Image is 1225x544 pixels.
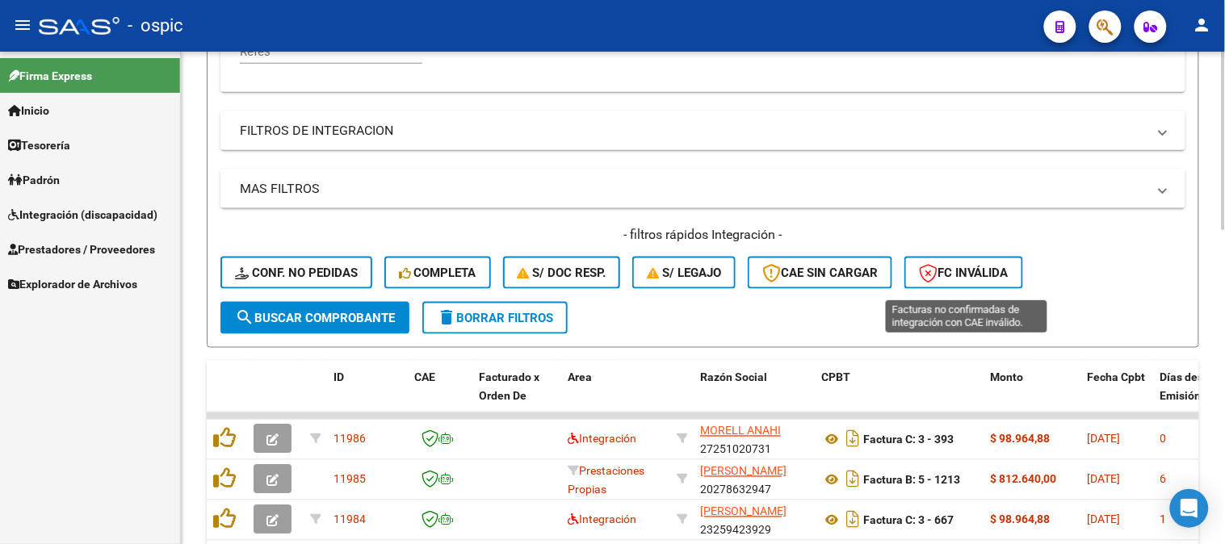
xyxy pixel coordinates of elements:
span: Razón Social [700,371,767,384]
span: [DATE] [1088,513,1121,526]
span: Monto [991,371,1024,384]
mat-expansion-panel-header: MAS FILTROS [220,169,1185,208]
span: 6 [1160,473,1167,486]
strong: Factura C: 3 - 667 [863,514,954,527]
span: Integración [568,433,636,446]
datatable-header-cell: ID [327,361,408,432]
mat-icon: delete [437,308,456,327]
span: [DATE] [1088,433,1121,446]
span: 1 [1160,513,1167,526]
button: Buscar Comprobante [220,302,409,334]
span: Borrar Filtros [437,311,553,325]
span: Facturado x Orden De [479,371,539,403]
span: [DATE] [1088,473,1121,486]
strong: Factura C: 3 - 393 [863,433,954,446]
datatable-header-cell: CPBT [815,361,984,432]
i: Descargar documento [842,426,863,452]
span: 11984 [334,513,366,526]
div: 27251020731 [700,422,808,456]
span: Integración [568,513,636,526]
strong: Factura B: 5 - 1213 [863,474,960,487]
span: S/ legajo [647,266,721,280]
span: Días desde Emisión [1160,371,1217,403]
button: Completa [384,257,491,289]
span: Integración (discapacidad) [8,206,157,224]
div: 20278632947 [700,462,808,496]
span: Padrón [8,171,60,189]
strong: $ 812.640,00 [991,473,1057,486]
i: Descargar documento [842,467,863,492]
button: Conf. no pedidas [220,257,372,289]
button: Borrar Filtros [422,302,568,334]
span: Conf. no pedidas [235,266,358,280]
span: [PERSON_NAME] [700,505,787,518]
mat-panel-title: MAS FILTROS [240,180,1147,198]
mat-icon: person [1193,15,1212,35]
h4: - filtros rápidos Integración - [220,226,1185,244]
span: MORELL ANAHI [700,425,781,437]
i: Descargar documento [842,507,863,533]
mat-icon: search [235,308,254,327]
datatable-header-cell: Razón Social [694,361,815,432]
span: Firma Express [8,67,92,85]
span: S/ Doc Resp. [518,266,606,280]
strong: $ 98.964,88 [991,513,1051,526]
div: 23259423929 [700,503,808,537]
span: Completa [399,266,476,280]
span: Inicio [8,102,49,119]
datatable-header-cell: Facturado x Orden De [472,361,561,432]
span: - ospic [128,8,183,44]
mat-expansion-panel-header: FILTROS DE INTEGRACION [220,111,1185,150]
datatable-header-cell: Area [561,361,670,432]
span: ID [334,371,344,384]
strong: $ 98.964,88 [991,433,1051,446]
mat-panel-title: FILTROS DE INTEGRACION [240,122,1147,140]
span: 0 [1160,433,1167,446]
span: 11985 [334,473,366,486]
span: Prestaciones Propias [568,465,644,496]
span: Explorador de Archivos [8,275,137,293]
button: FC Inválida [904,257,1023,289]
span: CAE SIN CARGAR [762,266,878,280]
span: CAE [414,371,435,384]
span: CPBT [821,371,850,384]
span: 11986 [334,433,366,446]
span: FC Inválida [919,266,1009,280]
span: Tesorería [8,136,70,154]
datatable-header-cell: Monto [984,361,1081,432]
span: [PERSON_NAME] [700,465,787,478]
span: Prestadores / Proveedores [8,241,155,258]
button: CAE SIN CARGAR [748,257,892,289]
span: Fecha Cpbt [1088,371,1146,384]
datatable-header-cell: Fecha Cpbt [1081,361,1154,432]
span: Area [568,371,592,384]
span: Buscar Comprobante [235,311,395,325]
div: Open Intercom Messenger [1170,489,1209,528]
button: S/ legajo [632,257,736,289]
button: S/ Doc Resp. [503,257,621,289]
datatable-header-cell: CAE [408,361,472,432]
mat-icon: menu [13,15,32,35]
